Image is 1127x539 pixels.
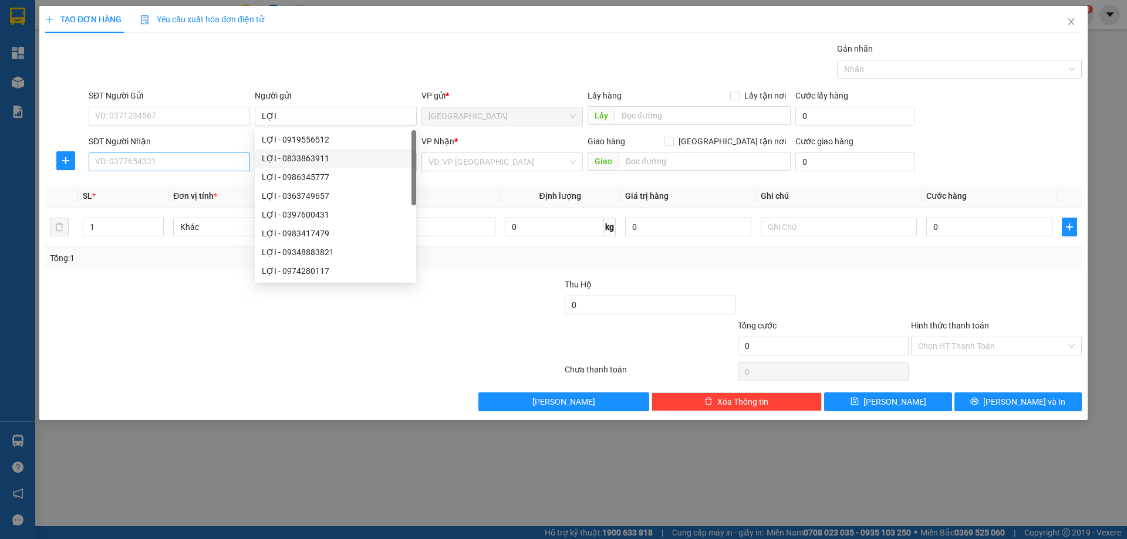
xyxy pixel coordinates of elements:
div: LỢI - 0974280117 [255,262,416,280]
span: VP Nhận [421,137,454,146]
span: Lấy [588,106,615,125]
label: Cước lấy hàng [795,91,848,100]
span: Khác [180,218,322,236]
div: SĐT Người Nhận [89,135,250,148]
span: delete [704,397,713,406]
div: NHƯ BÌNH [137,36,231,50]
label: Cước giao hàng [795,137,853,146]
span: Lấy hàng [588,91,622,100]
button: save[PERSON_NAME] [824,392,951,411]
input: Dọc đường [619,152,791,171]
div: LỢI - 0919556512 [255,130,416,149]
span: [GEOGRAPHIC_DATA] tận nơi [674,135,791,148]
span: Cước hàng [926,191,967,201]
input: Dọc đường [615,106,791,125]
span: DĐ: [137,73,154,86]
span: Giá trị hàng [625,191,669,201]
input: Ghi Chú [761,218,917,236]
div: LỢI - 09348883821 [262,246,409,259]
div: LỢI - 0397600431 [255,205,416,224]
span: plus [57,156,75,165]
div: [PERSON_NAME] [137,10,231,36]
span: Đơn vị tính [173,191,217,201]
div: LỢI - 0986345777 [262,171,409,184]
div: VP gửi [421,89,583,102]
div: LỢI - 0986345777 [255,168,416,187]
label: Hình thức thanh toán [911,321,989,330]
div: LỢI - 0919556512 [262,133,409,146]
div: LỢI - 0363749657 [262,189,409,202]
button: delete [50,218,69,236]
button: [PERSON_NAME] [478,392,649,411]
div: LỢI - 0983417479 [255,224,416,243]
input: Cước lấy hàng [795,107,915,126]
div: LỢI - 0363749657 [255,187,416,205]
div: LỢI - 0974280117 [262,265,409,277]
div: LỢI - 0833863911 [255,149,416,168]
span: TẠO ĐƠN HÀNG [45,15,122,24]
div: LỢI - 0397600431 [262,208,409,221]
span: Nhận: [137,10,166,22]
div: LỢI - 0833863911 [262,152,409,165]
span: Thu Hộ [565,280,592,289]
label: Gán nhãn [837,44,873,53]
th: Ghi chú [756,185,922,208]
span: plus [45,15,53,23]
span: [PERSON_NAME] và In [983,395,1065,408]
input: Cước giao hàng [795,152,915,171]
span: SÀI GÒN [428,107,576,125]
span: Tổng cước [738,321,777,330]
button: plus [56,151,75,170]
button: plus [1062,218,1077,236]
span: Giao hàng [588,137,625,146]
span: Định lượng [539,191,581,201]
button: printer[PERSON_NAME] và In [954,392,1082,411]
div: Người gửi [255,89,416,102]
input: 0 [625,218,751,236]
span: SL [83,191,92,201]
span: [PERSON_NAME] [863,395,926,408]
span: [PERSON_NAME] [532,395,595,408]
div: Chưa thanh toán [563,363,737,384]
span: plus [1062,222,1077,232]
span: Giao [588,152,619,171]
span: Yêu cầu xuất hóa đơn điện tử [140,15,264,24]
div: LỢI - 0983417479 [262,227,409,240]
div: [GEOGRAPHIC_DATA] [10,10,129,36]
span: save [851,397,859,406]
span: Gửi: [10,10,28,22]
span: close [1067,17,1076,26]
span: kg [604,218,616,236]
div: SĐT Người Gửi [89,89,250,102]
input: VD: Bàn, Ghế [339,218,495,236]
img: icon [140,15,150,25]
button: deleteXóa Thông tin [652,392,822,411]
div: LỢI - 09348883821 [255,243,416,262]
span: Lấy tận nơi [740,89,791,102]
div: Tổng: 1 [50,252,435,265]
span: printer [970,397,978,406]
span: Xóa Thông tin [717,395,768,408]
button: Close [1055,6,1088,39]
